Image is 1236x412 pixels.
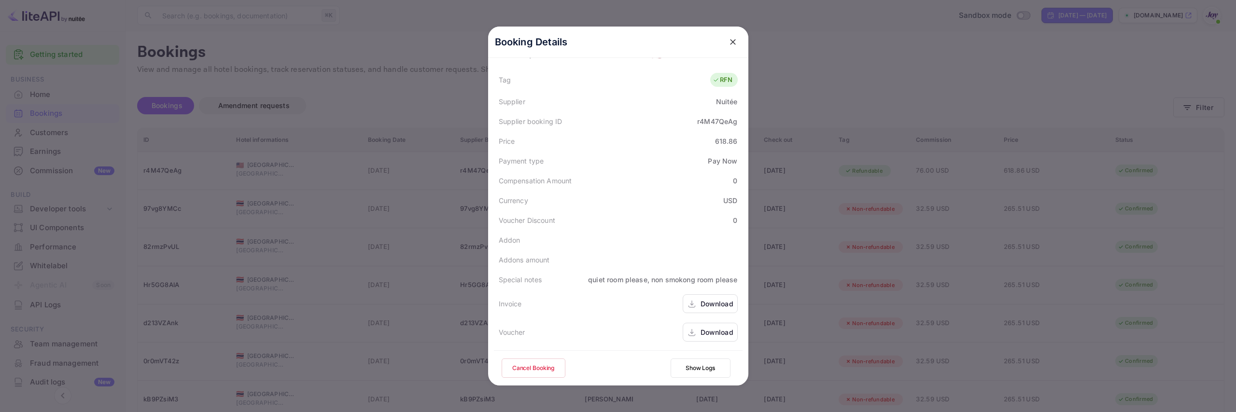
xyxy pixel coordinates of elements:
[499,215,555,225] div: Voucher Discount
[499,275,542,285] div: Special notes
[499,96,525,107] div: Supplier
[701,299,733,309] div: Download
[724,33,742,51] button: close
[499,75,511,85] div: Tag
[495,35,568,49] p: Booking Details
[499,176,572,186] div: Compensation Amount
[499,195,528,206] div: Currency
[588,275,737,285] div: quiet room please, non smokong room please
[499,116,562,126] div: Supplier booking ID
[715,136,738,146] div: 618.86
[499,235,520,245] div: Addon
[723,195,737,206] div: USD
[697,116,737,126] div: r4M47QeAg
[713,75,732,85] div: RFN
[502,358,565,378] button: Cancel Booking
[708,156,737,166] div: Pay Now
[499,327,525,337] div: Voucher
[671,358,730,378] button: Show Logs
[733,215,737,225] div: 0
[499,299,522,309] div: Invoice
[733,176,737,186] div: 0
[701,327,733,337] div: Download
[499,156,544,166] div: Payment type
[716,96,738,107] div: Nuitée
[499,136,515,146] div: Price
[499,255,550,265] div: Addons amount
